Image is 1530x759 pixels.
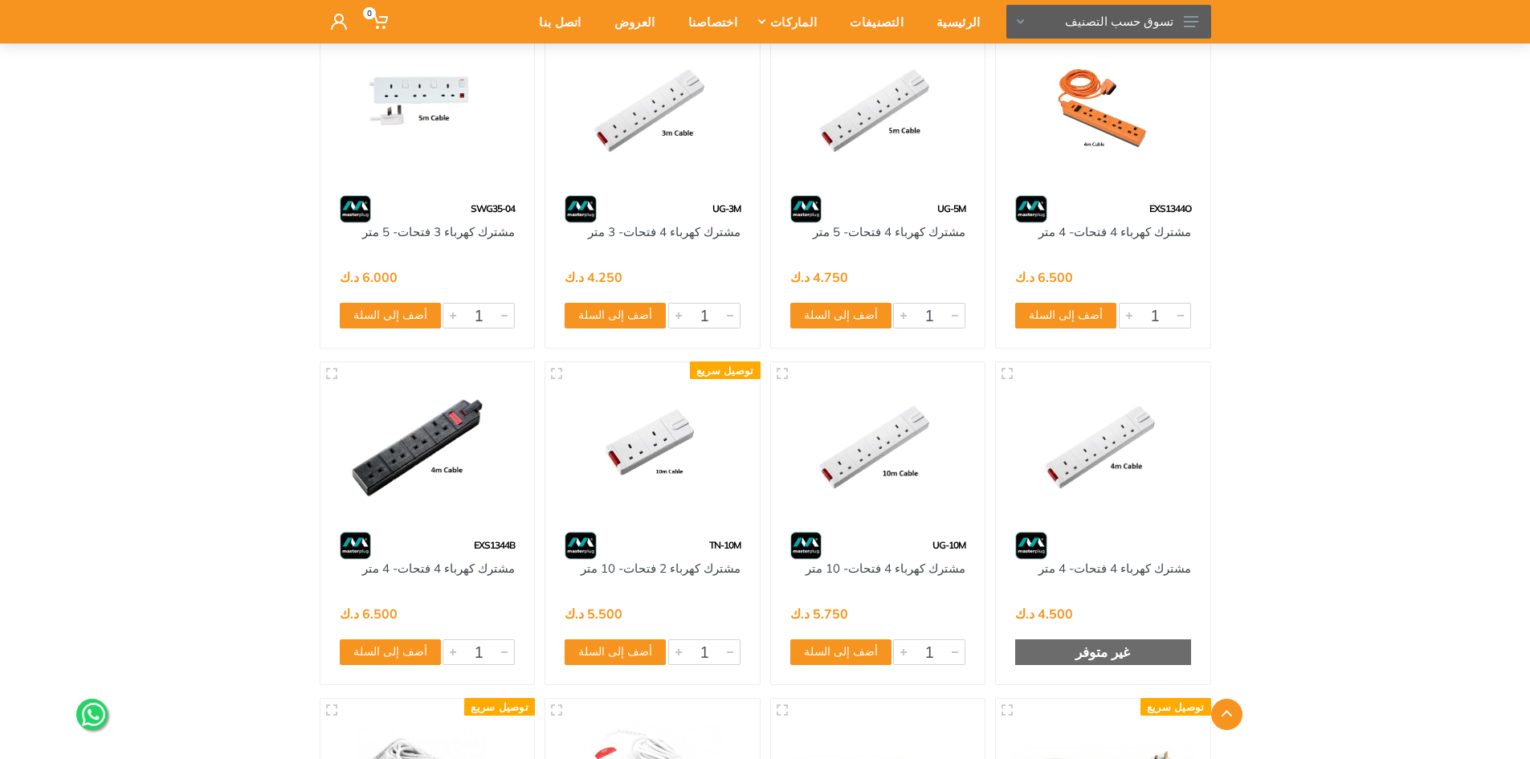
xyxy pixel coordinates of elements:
[340,532,372,560] img: 5.webp
[790,607,848,620] div: 5.750 د.ك
[790,303,891,328] button: أضف إلى السلة
[362,561,515,576] a: مشترك كهرباء 4 فتحات- 4 متر
[1140,698,1211,716] div: توصيل سريع
[560,377,745,516] img: Royal Tools - مشترك كهرباء 2 فتحات- 10 متر
[335,40,520,179] img: Royal Tools - مشترك كهرباء 3 فتحات- 5 متر
[785,377,971,516] img: Royal Tools - مشترك كهرباء 4 فتحات- 10 متر
[581,561,741,576] a: مشترك كهرباء 2 فتحات- 10 متر
[517,5,592,39] div: اتصل بنا
[1006,5,1211,39] button: تسوق حسب التصنيف
[790,532,822,560] img: 5.webp
[1038,224,1191,239] a: مشترك كهرباء 4 فتحات- 4 متر
[1015,271,1073,284] div: 6.500 د.ك
[340,639,441,665] button: أضف إلى السلة
[712,202,741,214] span: UG-3M
[806,561,965,576] a: مشترك كهرباء 4 فتحات- 10 متر
[785,40,971,179] img: Royal Tools - مشترك كهرباء 4 فتحات- 5 متر
[340,271,398,284] div: 6.000 د.ك
[474,539,515,551] span: EXS1344B
[588,224,741,239] a: مشترك كهرباء 4 فتحات- 3 متر
[790,639,891,665] button: أضف إلى السلة
[828,5,915,39] div: التصنيفات
[1010,40,1196,179] img: Royal Tools - مشترك كهرباء 4 فتحات- 4 متر
[565,195,597,223] img: 5.webp
[1038,561,1191,576] a: مشترك كهرباء 4 فتحات- 4 متر
[464,698,535,716] div: توصيل سريع
[565,271,622,284] div: 4.250 د.ك
[335,377,520,516] img: Royal Tools - مشترك كهرباء 4 فتحات- 4 متر
[667,5,749,39] div: اختصاصنا
[560,40,745,179] img: Royal Tools - مشترك كهرباء 4 فتحات- 3 متر
[749,5,828,39] div: الماركات
[1010,377,1196,516] img: Royal Tools - مشترك كهرباء 4 فتحات- 4 متر
[790,271,848,284] div: 4.750 د.ك
[1149,202,1191,214] span: EXS1344O
[709,539,741,551] span: TN-10M
[471,202,515,214] span: SWG35-04
[593,5,667,39] div: العروض
[340,607,398,620] div: 6.500 د.ك
[340,303,441,328] button: أضف إلى السلة
[363,7,376,19] span: 0
[790,195,822,223] img: 5.webp
[565,303,666,328] button: أضف إلى السلة
[1015,303,1116,328] button: أضف إلى السلة
[565,639,666,665] button: أضف إلى السلة
[690,361,761,379] div: توصيل سريع
[1015,639,1191,665] div: غير متوفر
[362,224,515,239] a: مشترك كهرباء 3 فتحات- 5 متر
[915,5,991,39] div: الرئيسية
[1015,532,1047,560] img: 5.webp
[932,539,965,551] span: UG-10M
[340,195,372,223] img: 5.webp
[565,607,622,620] div: 5.500 د.ك
[813,224,965,239] a: مشترك كهرباء 4 فتحات- 5 متر
[1015,195,1047,223] img: 5.webp
[937,202,965,214] span: UG-5M
[1015,607,1073,620] div: 4.500 د.ك
[565,532,597,560] img: 5.webp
